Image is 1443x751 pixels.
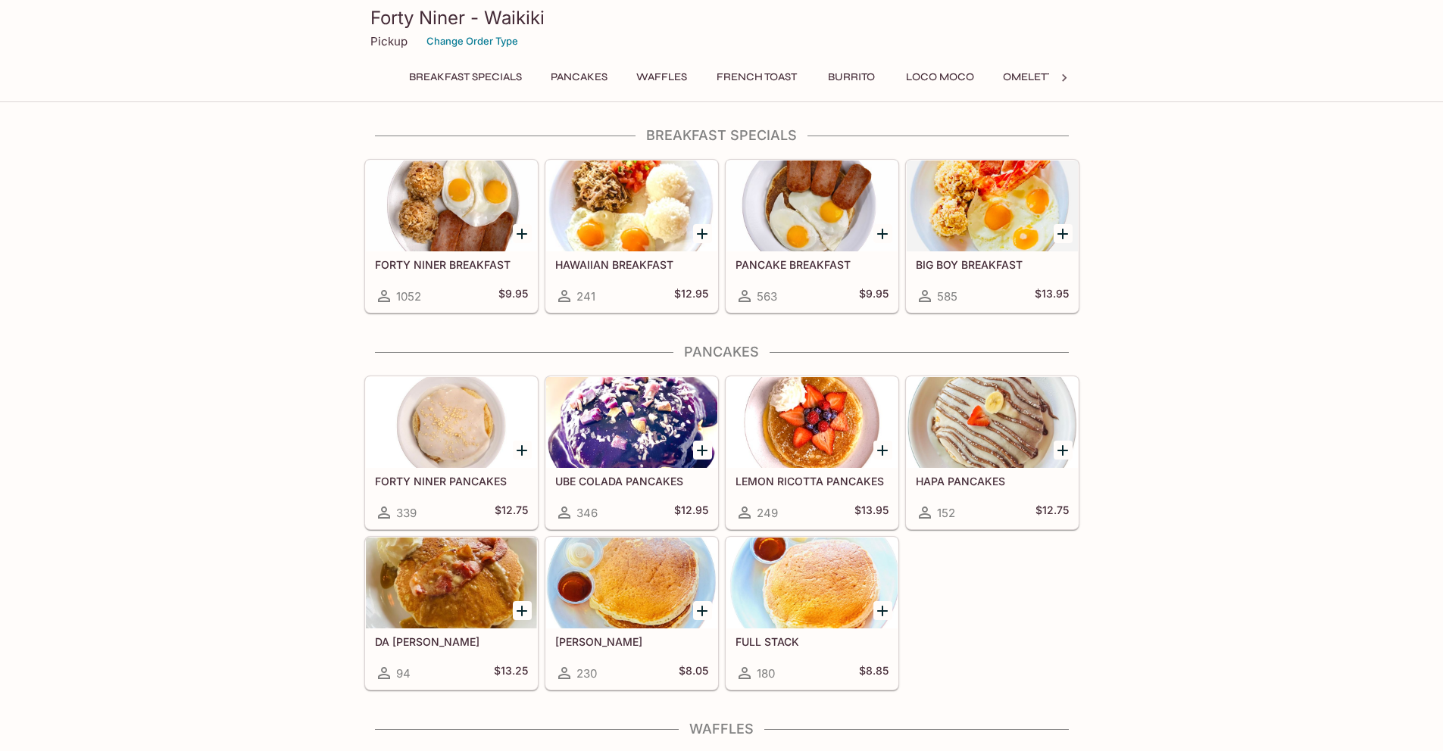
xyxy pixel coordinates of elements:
[708,67,805,88] button: French Toast
[693,441,712,460] button: Add UBE COLADA PANCAKES
[674,503,708,522] h5: $12.95
[576,289,595,304] span: 241
[545,376,718,529] a: UBE COLADA PANCAKES346$12.95
[396,666,411,681] span: 94
[679,664,708,682] h5: $8.05
[513,601,532,620] button: Add DA ELVIS PANCAKES
[555,258,708,271] h5: HAWAIIAN BREAKFAST
[693,224,712,243] button: Add HAWAIIAN BREAKFAST
[576,506,598,520] span: 346
[916,475,1069,488] h5: HAPA PANCAKES
[859,287,889,305] h5: $9.95
[364,721,1079,737] h4: Waffles
[726,376,898,529] a: LEMON RICOTTA PANCAKES249$13.95
[366,538,537,628] div: DA ELVIS PANCAKES
[545,537,718,690] a: [PERSON_NAME]230$8.05
[494,664,528,682] h5: $13.25
[370,34,408,48] p: Pickup
[906,376,1079,529] a: HAPA PANCAKES152$12.75
[736,475,889,488] h5: LEMON RICOTTA PANCAKES
[726,377,898,468] div: LEMON RICOTTA PANCAKES
[757,666,775,681] span: 180
[513,224,532,243] button: Add FORTY NINER BREAKFAST
[726,538,898,628] div: FULL STACK
[916,258,1069,271] h5: BIG BOY BREAKFAST
[1035,287,1069,305] h5: $13.95
[375,258,528,271] h5: FORTY NINER BREAKFAST
[937,506,955,520] span: 152
[546,160,717,251] div: HAWAIIAN BREAKFAST
[401,67,530,88] button: Breakfast Specials
[726,160,898,313] a: PANCAKE BREAKFAST563$9.95
[576,666,597,681] span: 230
[1054,224,1073,243] button: Add BIG BOY BREAKFAST
[555,635,708,648] h5: [PERSON_NAME]
[736,635,889,648] h5: FULL STACK
[364,127,1079,144] h4: Breakfast Specials
[757,506,778,520] span: 249
[364,344,1079,360] h4: Pancakes
[365,160,538,313] a: FORTY NINER BREAKFAST1052$9.95
[513,441,532,460] button: Add FORTY NINER PANCAKES
[366,160,537,251] div: FORTY NINER BREAKFAST
[546,377,717,468] div: UBE COLADA PANCAKES
[1035,503,1069,522] h5: $12.75
[365,376,538,529] a: FORTY NINER PANCAKES339$12.75
[396,506,417,520] span: 339
[898,67,982,88] button: Loco Moco
[396,289,421,304] span: 1052
[365,537,538,690] a: DA [PERSON_NAME]94$13.25
[873,224,892,243] button: Add PANCAKE BREAKFAST
[420,30,525,53] button: Change Order Type
[370,6,1073,30] h3: Forty Niner - Waikiki
[628,67,696,88] button: Waffles
[1054,441,1073,460] button: Add HAPA PANCAKES
[375,635,528,648] h5: DA [PERSON_NAME]
[495,503,528,522] h5: $12.75
[366,377,537,468] div: FORTY NINER PANCAKES
[907,377,1078,468] div: HAPA PANCAKES
[995,67,1074,88] button: Omelettes
[542,67,616,88] button: Pancakes
[859,664,889,682] h5: $8.85
[498,287,528,305] h5: $9.95
[555,475,708,488] h5: UBE COLADA PANCAKES
[873,441,892,460] button: Add LEMON RICOTTA PANCAKES
[546,538,717,628] div: SHORT STACK
[375,475,528,488] h5: FORTY NINER PANCAKES
[736,258,889,271] h5: PANCAKE BREAKFAST
[726,160,898,251] div: PANCAKE BREAKFAST
[757,289,777,304] span: 563
[873,601,892,620] button: Add FULL STACK
[906,160,1079,313] a: BIG BOY BREAKFAST585$13.95
[545,160,718,313] a: HAWAIIAN BREAKFAST241$12.95
[854,503,889,522] h5: $13.95
[817,67,885,88] button: Burrito
[907,160,1078,251] div: BIG BOY BREAKFAST
[726,537,898,690] a: FULL STACK180$8.85
[674,287,708,305] h5: $12.95
[937,289,957,304] span: 585
[693,601,712,620] button: Add SHORT STACK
